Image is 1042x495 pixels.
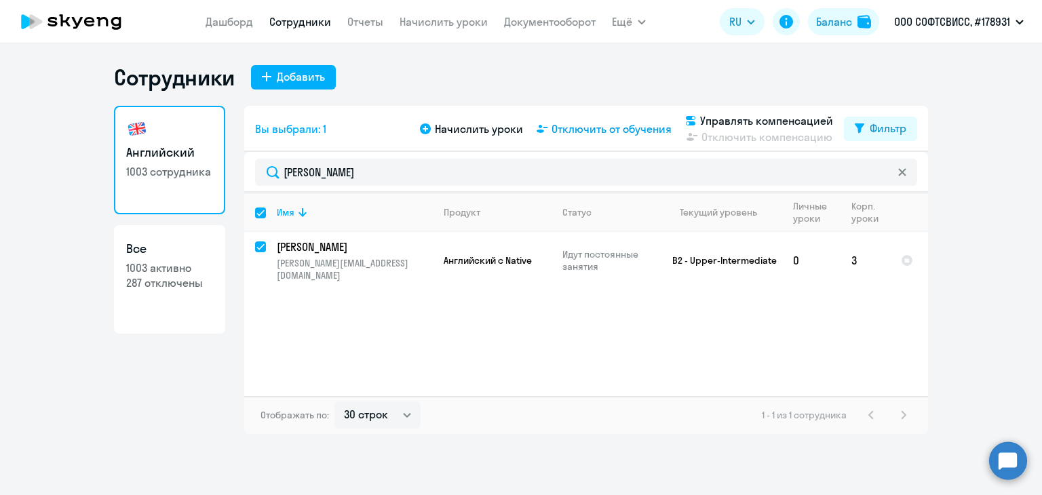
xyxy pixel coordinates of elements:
a: [PERSON_NAME] [277,239,432,254]
span: Вы выбрали: 1 [255,121,326,137]
p: 287 отключены [126,275,213,290]
div: Личные уроки [793,200,831,224]
a: Отчеты [347,15,383,28]
h3: Все [126,240,213,258]
h3: Английский [126,144,213,161]
a: Документооборот [504,15,596,28]
p: [PERSON_NAME] [277,239,430,254]
div: Фильтр [870,120,906,136]
div: Баланс [816,14,852,30]
td: B2 - Upper-Intermediate [656,232,782,289]
span: Отображать по: [260,409,329,421]
a: Все1003 активно287 отключены [114,225,225,334]
p: 1003 активно [126,260,213,275]
div: Имя [277,206,432,218]
button: Балансbalance [808,8,879,35]
div: Добавить [277,68,325,85]
div: Личные уроки [793,200,840,224]
div: Продукт [444,206,480,218]
div: Продукт [444,206,551,218]
span: Английский с Native [444,254,532,266]
div: Статус [562,206,655,218]
span: Начислить уроки [435,121,523,137]
span: 1 - 1 из 1 сотрудника [762,409,847,421]
img: balance [857,15,871,28]
p: Идут постоянные занятия [562,248,655,273]
button: Ещё [612,8,646,35]
a: Сотрудники [269,15,331,28]
td: 3 [841,232,890,289]
div: Корп. уроки [851,200,889,224]
span: Ещё [612,14,632,30]
button: Добавить [251,65,336,90]
div: Текущий уровень [667,206,781,218]
a: Английский1003 сотрудника [114,106,225,214]
p: [PERSON_NAME][EMAIL_ADDRESS][DOMAIN_NAME] [277,257,432,281]
button: RU [720,8,765,35]
a: Начислить уроки [400,15,488,28]
input: Поиск по имени, email, продукту или статусу [255,159,917,186]
div: Корп. уроки [851,200,881,224]
span: Отключить от обучения [552,121,672,137]
td: 0 [782,232,841,289]
div: Имя [277,206,294,218]
h1: Сотрудники [114,64,235,91]
p: ООО СОФТСВИСС, #178931 [894,14,1010,30]
div: Статус [562,206,592,218]
span: RU [729,14,741,30]
button: Фильтр [844,117,917,141]
button: ООО СОФТСВИСС, #178931 [887,5,1030,38]
a: Дашборд [206,15,253,28]
div: Текущий уровень [680,206,757,218]
p: 1003 сотрудника [126,164,213,179]
img: english [126,118,148,140]
span: Управлять компенсацией [700,113,833,129]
